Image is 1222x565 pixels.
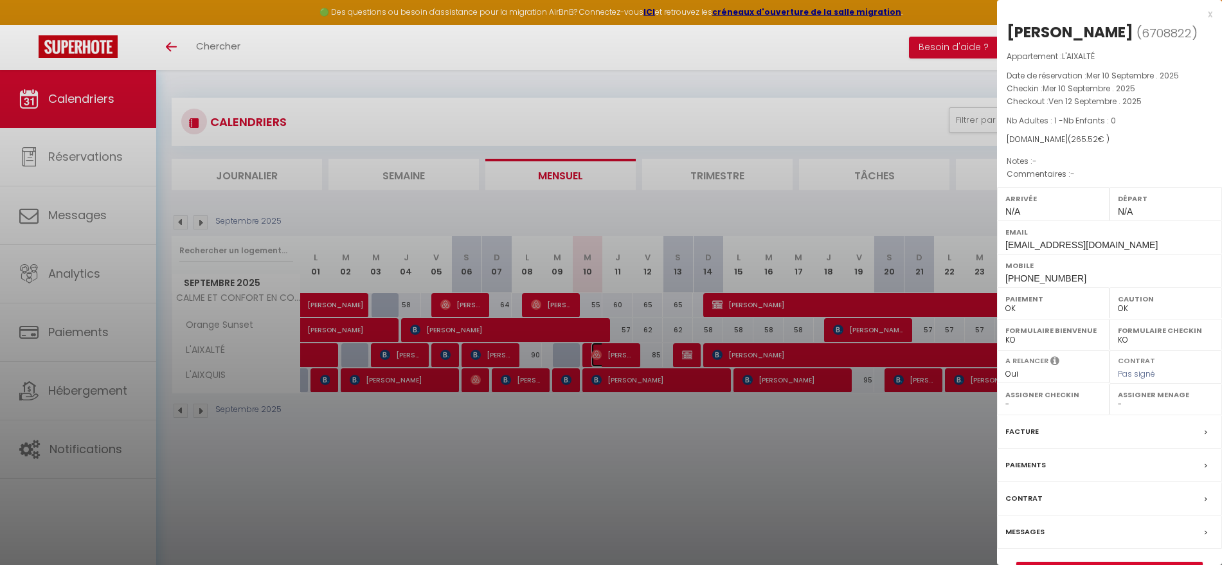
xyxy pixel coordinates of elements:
[1005,525,1045,539] label: Messages
[1007,69,1212,82] p: Date de réservation :
[1118,388,1214,401] label: Assigner Menage
[1086,70,1179,81] span: Mer 10 Septembre . 2025
[1005,259,1214,272] label: Mobile
[1007,155,1212,168] p: Notes :
[1068,134,1110,145] span: ( € )
[1005,192,1101,205] label: Arrivée
[1005,425,1039,438] label: Facture
[1142,25,1192,41] span: 6708822
[1005,355,1048,366] label: A relancer
[1007,134,1212,146] div: [DOMAIN_NAME]
[1007,50,1212,63] p: Appartement :
[1005,388,1101,401] label: Assigner Checkin
[1005,458,1046,472] label: Paiements
[1005,206,1020,217] span: N/A
[1118,324,1214,337] label: Formulaire Checkin
[1043,83,1135,94] span: Mer 10 Septembre . 2025
[1137,24,1198,42] span: ( )
[1118,368,1155,379] span: Pas signé
[1071,134,1098,145] span: 265.52
[1005,292,1101,305] label: Paiement
[1070,168,1075,179] span: -
[1118,292,1214,305] label: Caution
[1005,492,1043,505] label: Contrat
[1118,192,1214,205] label: Départ
[1005,324,1101,337] label: Formulaire Bienvenue
[1007,22,1133,42] div: [PERSON_NAME]
[1007,82,1212,95] p: Checkin :
[1005,273,1086,283] span: [PHONE_NUMBER]
[1005,240,1158,250] span: [EMAIL_ADDRESS][DOMAIN_NAME]
[1063,115,1116,126] span: Nb Enfants : 0
[1007,115,1116,126] span: Nb Adultes : 1 -
[1050,355,1059,370] i: Sélectionner OUI si vous souhaiter envoyer les séquences de messages post-checkout
[1007,95,1212,108] p: Checkout :
[1032,156,1037,166] span: -
[1118,206,1133,217] span: N/A
[1005,226,1214,238] label: Email
[1007,168,1212,181] p: Commentaires :
[10,5,49,44] button: Ouvrir le widget de chat LiveChat
[1062,51,1095,62] span: L'AIXALTÉ
[997,6,1212,22] div: x
[1118,355,1155,364] label: Contrat
[1048,96,1142,107] span: Ven 12 Septembre . 2025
